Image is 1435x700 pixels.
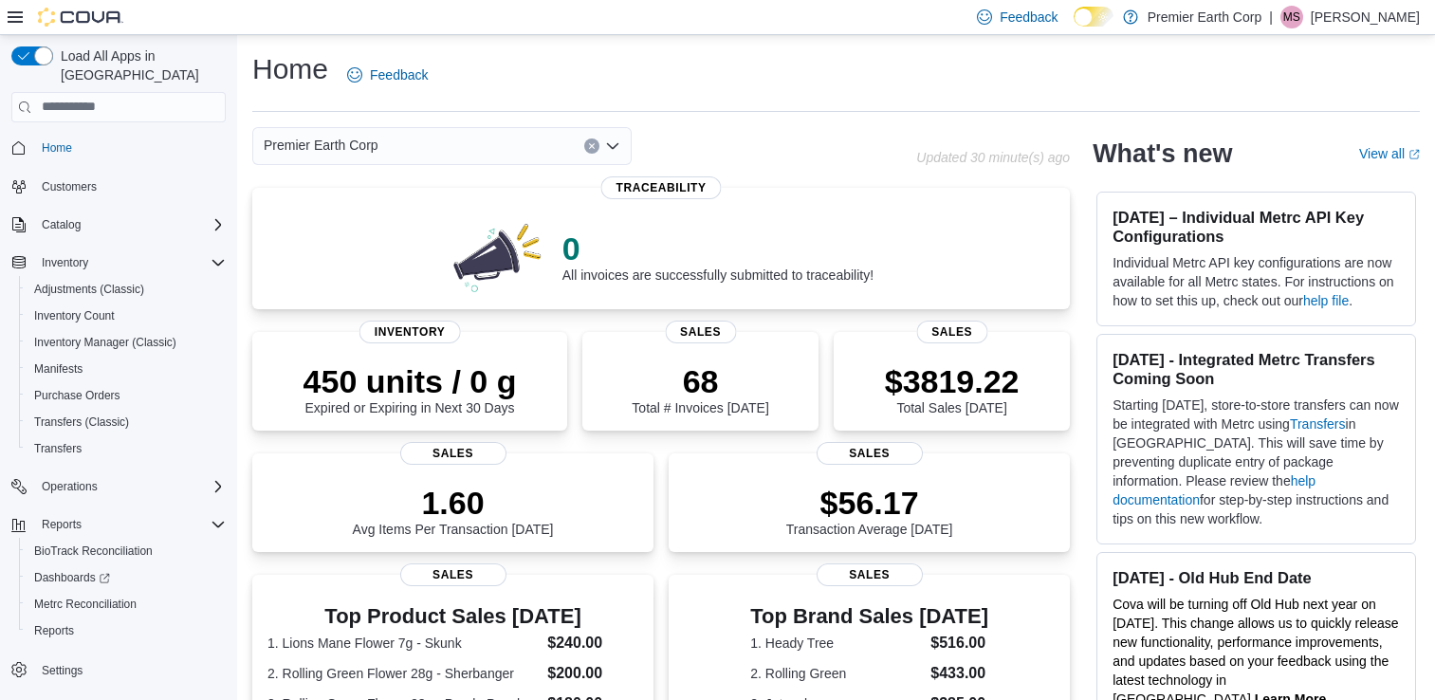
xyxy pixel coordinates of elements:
[400,563,506,586] span: Sales
[930,632,988,654] dd: $516.00
[27,619,226,642] span: Reports
[1290,416,1346,432] a: Transfers
[34,543,153,559] span: BioTrack Reconciliation
[252,50,328,88] h1: Home
[34,213,226,236] span: Catalog
[27,384,226,407] span: Purchase Orders
[562,230,874,267] p: 0
[34,623,74,638] span: Reports
[27,540,226,562] span: BioTrack Reconciliation
[1311,6,1420,28] p: [PERSON_NAME]
[42,255,88,270] span: Inventory
[562,230,874,283] div: All invoices are successfully submitted to traceability!
[27,358,226,380] span: Manifests
[27,619,82,642] a: Reports
[27,278,152,301] a: Adjustments (Classic)
[1113,208,1400,246] h3: [DATE] – Individual Metrc API Key Configurations
[42,140,72,156] span: Home
[267,605,638,628] h3: Top Product Sales [DATE]
[1148,6,1262,28] p: Premier Earth Corp
[34,475,226,498] span: Operations
[1283,6,1300,28] span: MS
[34,361,83,377] span: Manifests
[547,662,638,685] dd: $200.00
[4,473,233,500] button: Operations
[19,276,233,303] button: Adjustments (Classic)
[4,511,233,538] button: Reports
[267,634,540,653] dt: 1. Lions Mane Flower 7g - Skunk
[353,484,554,537] div: Avg Items Per Transaction [DATE]
[359,321,461,343] span: Inventory
[547,632,638,654] dd: $240.00
[19,382,233,409] button: Purchase Orders
[34,414,129,430] span: Transfers (Classic)
[34,137,80,159] a: Home
[27,437,226,460] span: Transfers
[4,655,233,683] button: Settings
[817,563,923,586] span: Sales
[19,329,233,356] button: Inventory Manager (Classic)
[42,179,97,194] span: Customers
[34,335,176,350] span: Inventory Manager (Classic)
[1113,568,1400,587] h3: [DATE] - Old Hub End Date
[817,442,923,465] span: Sales
[34,251,226,274] span: Inventory
[34,513,89,536] button: Reports
[1074,27,1075,28] span: Dark Mode
[34,513,226,536] span: Reports
[27,278,226,301] span: Adjustments (Classic)
[27,593,226,616] span: Metrc Reconciliation
[53,46,226,84] span: Load All Apps in [GEOGRAPHIC_DATA]
[750,634,923,653] dt: 1. Heady Tree
[19,356,233,382] button: Manifests
[34,175,104,198] a: Customers
[786,484,953,522] p: $56.17
[27,593,144,616] a: Metrc Reconciliation
[27,566,118,589] a: Dashboards
[34,282,144,297] span: Adjustments (Classic)
[1093,138,1232,169] h2: What's new
[34,475,105,498] button: Operations
[34,388,120,403] span: Purchase Orders
[1113,350,1400,388] h3: [DATE] - Integrated Metrc Transfers Coming Soon
[885,362,1020,400] p: $3819.22
[304,362,517,400] p: 450 units / 0 g
[27,304,122,327] a: Inventory Count
[19,435,233,462] button: Transfers
[786,484,953,537] div: Transaction Average [DATE]
[19,538,233,564] button: BioTrack Reconciliation
[750,605,988,628] h3: Top Brand Sales [DATE]
[27,540,160,562] a: BioTrack Reconciliation
[1113,253,1400,310] p: Individual Metrc API key configurations are now available for all Metrc states. For instructions ...
[34,657,226,681] span: Settings
[605,138,620,154] button: Open list of options
[584,138,599,154] button: Clear input
[34,659,90,682] a: Settings
[19,617,233,644] button: Reports
[27,384,128,407] a: Purchase Orders
[4,212,233,238] button: Catalog
[264,134,378,157] span: Premier Earth Corp
[27,437,89,460] a: Transfers
[632,362,768,400] p: 68
[449,218,547,294] img: 0
[304,362,517,415] div: Expired or Expiring in Next 30 Days
[38,8,123,27] img: Cova
[1359,146,1420,161] a: View allExternal link
[1074,7,1113,27] input: Dark Mode
[885,362,1020,415] div: Total Sales [DATE]
[27,331,184,354] a: Inventory Manager (Classic)
[1113,396,1400,528] p: Starting [DATE], store-to-store transfers can now be integrated with Metrc using in [GEOGRAPHIC_D...
[1303,293,1349,308] a: help file
[27,411,137,433] a: Transfers (Classic)
[19,303,233,329] button: Inventory Count
[4,173,233,200] button: Customers
[930,662,988,685] dd: $433.00
[27,331,226,354] span: Inventory Manager (Classic)
[4,249,233,276] button: Inventory
[601,176,722,199] span: Traceability
[353,484,554,522] p: 1.60
[27,566,226,589] span: Dashboards
[19,591,233,617] button: Metrc Reconciliation
[370,65,428,84] span: Feedback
